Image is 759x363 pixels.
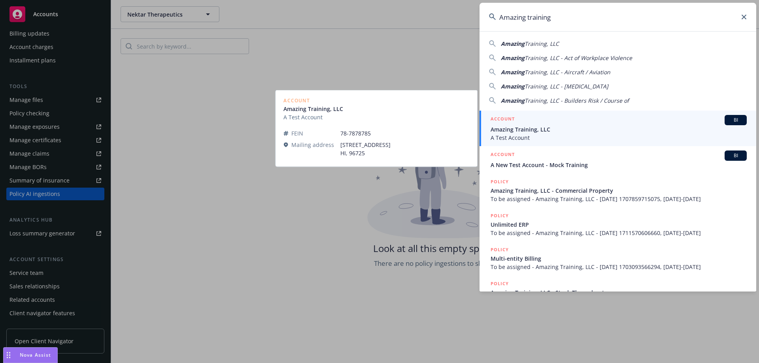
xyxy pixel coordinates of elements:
[491,212,509,220] h5: POLICY
[491,280,509,288] h5: POLICY
[525,68,610,76] span: Training, LLC - Aircraft / Aviation
[491,220,747,229] span: Unlimited ERP
[480,173,756,207] a: POLICYAmazing Training, LLC - Commercial PropertyTo be assigned - Amazing Training, LLC - [DATE] ...
[491,178,509,186] h5: POLICY
[525,54,632,62] span: Training, LLC - Act of Workplace Violence
[4,348,13,363] div: Drag to move
[491,186,747,195] span: Amazing Training, LLC - Commercial Property
[491,246,509,254] h5: POLICY
[20,352,51,358] span: Nova Assist
[525,97,629,104] span: Training, LLC - Builders Risk / Course of
[491,134,747,142] span: A Test Account
[501,40,525,47] span: Amazing
[525,40,559,47] span: Training, LLC
[728,152,744,159] span: BI
[480,275,756,309] a: POLICYAmazing Training, LLC - Stock Throughput
[501,97,525,104] span: Amazing
[491,115,515,124] h5: ACCOUNT
[501,68,525,76] span: Amazing
[501,83,525,90] span: Amazing
[501,54,525,62] span: Amazing
[491,263,747,271] span: To be assigned - Amazing Training, LLC - [DATE] 1703093566294, [DATE]-[DATE]
[480,207,756,241] a: POLICYUnlimited ERPTo be assigned - Amazing Training, LLC - [DATE] 1711570606660, [DATE]-[DATE]
[525,83,608,90] span: Training, LLC - [MEDICAL_DATA]
[491,125,747,134] span: Amazing Training, LLC
[491,150,515,160] h5: ACCOUNT
[480,241,756,275] a: POLICYMulti-entity BillingTo be assigned - Amazing Training, LLC - [DATE] 1703093566294, [DATE]-[...
[491,195,747,203] span: To be assigned - Amazing Training, LLC - [DATE] 1707859715075, [DATE]-[DATE]
[491,229,747,237] span: To be assigned - Amazing Training, LLC - [DATE] 1711570606660, [DATE]-[DATE]
[3,347,58,363] button: Nova Assist
[480,3,756,31] input: Search...
[728,117,744,124] span: BI
[480,111,756,146] a: ACCOUNTBIAmazing Training, LLCA Test Account
[491,288,747,297] span: Amazing Training, LLC - Stock Throughput
[491,161,747,169] span: A New Test Account - Mock Training
[480,146,756,173] a: ACCOUNTBIA New Test Account - Mock Training
[491,254,747,263] span: Multi-entity Billing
